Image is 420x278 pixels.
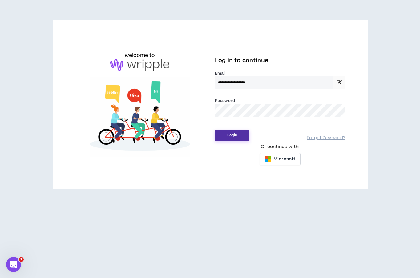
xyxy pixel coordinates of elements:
[273,156,295,163] span: Microsoft
[215,57,269,64] span: Log in to continue
[125,52,155,59] h6: welcome to
[256,143,304,150] span: Or continue with:
[215,71,345,76] label: Email
[260,153,301,165] button: Microsoft
[110,59,169,71] img: logo-brand.png
[307,135,345,141] a: Forgot Password?
[75,77,205,157] img: Welcome to Wripple
[19,257,24,262] span: 1
[215,98,235,103] label: Password
[215,130,249,141] button: Login
[6,257,21,272] iframe: Intercom live chat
